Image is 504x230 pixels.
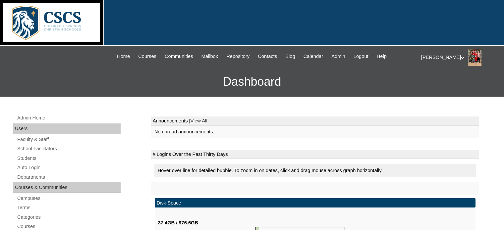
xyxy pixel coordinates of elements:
a: Mailbox [198,53,222,60]
a: Categories [17,213,121,221]
td: Announcements | [151,116,479,126]
a: View All [190,118,207,123]
h3: Dashboard [3,67,501,97]
img: Stephanie Phillips [468,49,481,66]
span: Contacts [258,53,277,60]
a: Terms [17,204,121,212]
td: Disk Space [155,198,476,208]
td: No unread announcements. [151,126,479,138]
span: Communities [165,53,193,60]
a: Home [114,53,133,60]
span: Home [117,53,130,60]
div: [PERSON_NAME] [421,49,497,66]
td: # Logins Over the Past Thirty Days [151,150,479,159]
a: Contacts [254,53,280,60]
span: Repository [226,53,250,60]
a: Departments [17,173,121,181]
span: Mailbox [201,53,218,60]
a: Admin [328,53,349,60]
img: logo-white.png [3,3,100,42]
a: Admin Home [17,114,121,122]
a: Students [17,154,121,162]
span: Courses [138,53,156,60]
a: Blog [282,53,298,60]
div: Courses & Communities [13,182,121,193]
a: Faculty & Staff [17,135,121,144]
div: Hover over line for detailed bubble. To zoom in on dates, click and drag mouse across graph horiz... [154,164,476,177]
span: Admin [331,53,345,60]
span: Logout [354,53,368,60]
a: Logout [350,53,372,60]
a: Communities [161,53,196,60]
a: Auto Login [17,163,121,172]
a: Courses [135,53,160,60]
a: Help [373,53,390,60]
a: Repository [223,53,253,60]
span: Blog [285,53,295,60]
a: Campuses [17,194,121,203]
a: School Facilitators [17,145,121,153]
div: 37.4GB / 976.6GB [158,219,255,226]
a: Calendar [300,53,326,60]
span: Help [377,53,387,60]
div: Users [13,123,121,134]
span: Calendar [304,53,323,60]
